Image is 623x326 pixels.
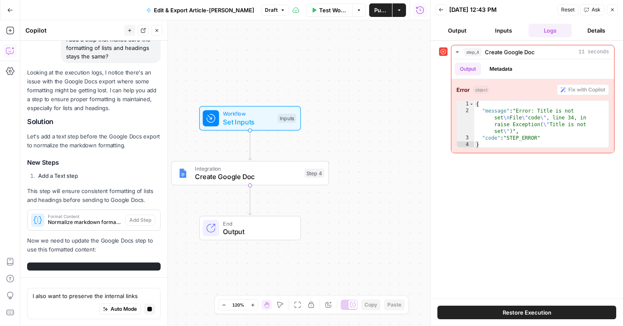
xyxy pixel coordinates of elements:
g: Edge from start to step_4 [248,130,251,160]
div: 4 [457,141,474,148]
button: 11 seconds [451,45,614,59]
button: Auto Mode [99,304,141,315]
span: Normalize markdown formatting for consistent export [48,218,122,226]
span: Restore Execution [503,308,551,317]
div: 3 [457,135,474,141]
p: Looking at the execution logs, I notice there's an issue with the Google Docs export where some f... [27,68,161,113]
span: Edit & Export Article-[PERSON_NAME] [154,6,254,14]
span: Set Inputs [223,117,273,127]
button: Details [575,24,618,37]
div: 1 [457,101,474,108]
span: step_4 [464,48,481,56]
span: Fix with Copilot [568,86,605,94]
span: Auto Mode [111,305,137,313]
h3: New Steps [27,159,161,167]
p: This step will ensure consistent formatting of lists and headings before sending to Google Docs. [27,187,161,204]
div: WorkflowSet InputsInputs [171,106,329,131]
div: 11 seconds [451,59,614,153]
span: Add Step [129,216,151,224]
h2: Solution [27,118,161,126]
span: Copy [364,301,377,309]
button: Add Step [125,215,155,226]
span: Publish [374,6,387,14]
button: Copy [361,299,381,310]
button: Publish [369,3,392,17]
span: Output [223,227,292,237]
button: Restore Execution [437,306,616,319]
p: Let's add a text step before the Google Docs export to normalize the markdown formatting. [27,132,161,150]
span: object [473,86,489,94]
button: Fix with Copilot [557,84,609,95]
button: Inputs [482,24,526,37]
button: Output [455,63,481,75]
strong: Error [456,86,470,94]
button: Draft [261,5,289,16]
span: End [223,219,292,227]
span: Reset [561,6,575,14]
img: Instagram%20post%20-%201%201.png [178,168,188,178]
p: Now we need to update the Google Docs step to use this formatted content: [27,236,161,254]
textarea: I also want to preserve the internal links [33,292,155,300]
button: Reset [557,4,578,15]
button: Logs [528,24,572,37]
span: Create Google Doc [195,171,300,182]
span: Create Google Doc [485,48,535,56]
span: Ask [592,6,601,14]
button: Paste [384,299,405,310]
button: Ask [580,4,604,15]
div: IntegrationCreate Google DocStep 4 [171,161,329,185]
span: 11 seconds [578,48,609,56]
button: Metadata [484,63,517,75]
span: Draft [265,6,278,14]
div: when the content is exported can I add a step that makes sure the formatting of lists and heading... [61,24,161,63]
span: Integration [195,165,300,173]
span: Paste [387,301,401,309]
div: Copilot [25,26,122,35]
div: EndOutput [171,216,329,240]
g: Edge from step_4 to end [248,185,251,215]
div: Inputs [278,114,296,123]
span: Format Content [48,214,122,218]
span: Test Workflow [319,6,347,14]
span: Toggle code folding, rows 1 through 4 [469,101,474,108]
button: Output [436,24,479,37]
button: Edit & Export Article-[PERSON_NAME] [141,3,259,17]
button: Test Workflow [306,3,352,17]
div: 2 [457,108,474,135]
span: 120% [232,301,244,308]
strong: Add a Text step [38,172,78,179]
div: Step 4 [304,169,324,178]
span: Workflow [223,110,273,118]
